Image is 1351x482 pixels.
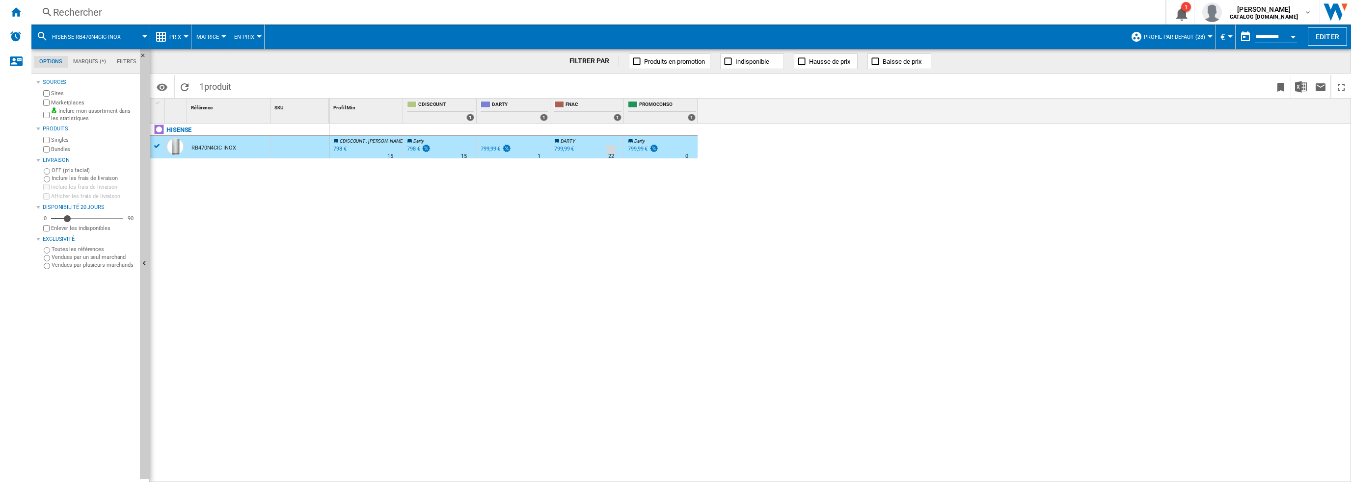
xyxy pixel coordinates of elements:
div: Matrice [196,25,224,49]
label: Afficher les frais de livraison [51,193,136,200]
label: Toutes les références [52,246,136,253]
button: md-calendar [1236,27,1255,47]
label: Inclure les frais de livraison [52,175,136,182]
button: Télécharger au format Excel [1291,75,1311,98]
label: Singles [51,136,136,144]
img: promotionV3.png [421,144,431,152]
div: Produits [43,125,136,133]
span: PROMOCONSO [639,101,696,109]
span: Produits en promotion [644,58,705,65]
input: Marketplaces [43,100,50,106]
div: Délai de livraison : 22 jours [608,152,614,161]
label: Enlever les indisponibles [51,225,136,232]
button: Profil par défaut (28) [1144,25,1210,49]
div: Cliquez pour filtrer sur cette marque [166,124,191,136]
button: Indisponible [720,53,784,69]
input: Afficher les frais de livraison [43,225,50,231]
div: PROMOCONSO 1 offers sold by PROMOCONSO [626,99,698,123]
div: 799,99 € [481,146,500,152]
div: 799,99 € [479,144,512,154]
span: SKU [274,105,284,110]
img: mysite-bg-18x18.png [51,107,57,113]
input: Bundles [43,146,50,152]
div: Profil Min Sort None [331,99,403,114]
div: Délai de livraison : 15 jours [387,152,393,161]
button: Produits en promotion [629,53,710,69]
input: Afficher les frais de livraison [43,193,50,200]
img: alerts-logo.svg [10,30,22,42]
md-menu: Currency [1216,25,1236,49]
div: 798 € [405,144,431,154]
div: 799,99 € [553,144,574,154]
span: DARTY [561,138,575,144]
button: Prix [169,25,186,49]
md-slider: Disponibilité [51,214,123,224]
span: Indisponible [735,58,769,65]
div: Rechercher [53,5,1140,19]
div: SKU Sort None [272,99,329,114]
span: Matrice [196,34,219,40]
span: FNAC [566,101,621,109]
span: Baisse de prix [883,58,921,65]
div: Exclusivité [43,235,136,243]
div: En Prix [234,25,259,49]
md-tab-item: Options [34,56,68,68]
button: Baisse de prix [867,53,931,69]
label: Sites [51,90,136,97]
span: Référence [191,105,213,110]
md-tab-item: Filtres [111,56,142,68]
div: Prix [155,25,186,49]
button: Options [152,78,172,96]
span: [PERSON_NAME] [1230,4,1298,14]
span: Profil par défaut (28) [1144,34,1205,40]
div: 799,99 € [554,146,574,152]
div: Mise à jour : jeudi 18 septembre 2025 07:14 [332,144,347,154]
div: Sort None [331,99,403,114]
div: 1 offers sold by PROMOCONSO [688,114,696,121]
input: Inclure mon assortiment dans les statistiques [43,109,50,121]
img: excel-24x24.png [1295,81,1307,93]
div: 798 € [407,146,420,152]
button: Envoyer ce rapport par email [1311,75,1330,98]
img: promotionV3.png [649,144,659,152]
button: Open calendar [1284,26,1302,44]
span: produit [204,81,231,92]
div: DARTY 1 offers sold by DARTY [479,99,550,123]
div: 0 [41,215,49,222]
span: CDISCOUNT [340,138,365,144]
div: RB470N4CIC INOX [191,137,236,159]
label: Vendues par plusieurs marchands [52,261,136,269]
div: FILTRER PAR [569,56,620,66]
button: Masquer [140,49,150,479]
input: Singles [43,137,50,143]
input: Toutes les références [44,247,50,254]
div: Disponibilité 20 Jours [43,203,136,211]
span: CDISCOUNT [418,101,474,109]
div: Profil par défaut (28) [1131,25,1210,49]
input: Sites [43,90,50,97]
div: Délai de livraison : 1 jour [538,152,540,161]
button: Masquer [140,49,152,67]
div: 1 offers sold by DARTY [540,114,548,121]
div: Sources [43,78,136,86]
div: FNAC 1 offers sold by FNAC [552,99,623,123]
div: 799,99 € [626,144,659,154]
span: Hausse de prix [809,58,850,65]
div: CDISCOUNT 1 offers sold by CDISCOUNT [405,99,476,123]
img: profile.jpg [1202,2,1222,22]
div: Délai de livraison : 15 jours [461,152,467,161]
div: HISENSE RB470N4CIC INOX [36,25,145,49]
label: Marketplaces [51,99,136,106]
div: Sort None [167,99,187,114]
span: DARTY [492,101,548,109]
label: Inclure mon assortiment dans les statistiques [51,107,136,123]
button: Recharger [175,75,194,98]
div: 1 offers sold by FNAC [614,114,621,121]
button: Hausse de prix [794,53,858,69]
button: € [1220,25,1230,49]
div: 1 offers sold by CDISCOUNT [466,114,474,121]
md-tab-item: Marques (*) [68,56,111,68]
span: Profil Min [333,105,355,110]
button: HISENSE RB470N4CIC INOX [52,25,131,49]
